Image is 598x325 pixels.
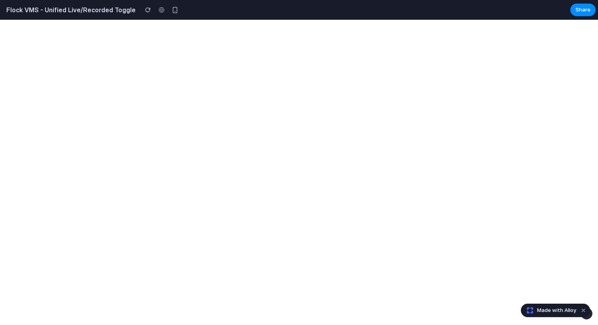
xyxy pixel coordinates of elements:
[521,306,577,314] a: Made with Alloy
[575,6,590,14] span: Share
[3,5,136,15] h2: Flock VMS - Unified Live/Recorded Toggle
[570,4,596,16] button: Share
[537,306,576,314] span: Made with Alloy
[579,306,588,315] button: Dismiss watermark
